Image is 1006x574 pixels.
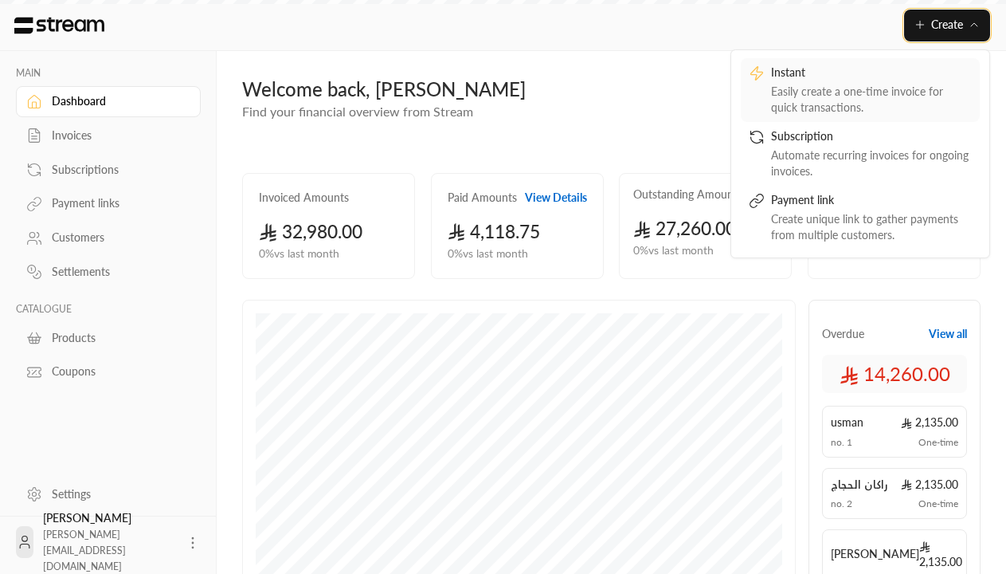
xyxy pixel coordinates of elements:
span: 2,135.00 [919,538,962,570]
button: View all [929,326,967,342]
span: 0 % vs last month [448,246,528,262]
div: Settlements [52,264,181,280]
span: 0 % vs last month [633,242,714,259]
div: Coupons [52,364,181,379]
a: Dashboard [16,86,201,117]
h2: Invoiced Amounts [259,190,349,206]
span: 27,260.00 [633,218,737,239]
h2: Outstanding Amounts [633,187,742,202]
span: 14,260.00 [840,361,950,387]
span: Find your financial overview from Stream [242,104,473,119]
span: usman [831,415,863,431]
span: [PERSON_NAME] [831,546,919,562]
span: Create [931,18,963,31]
div: Automate recurring invoices for ongoing invoices. [771,147,972,179]
div: Customers [52,230,181,246]
span: no. 1 [831,436,852,449]
a: Settings [16,478,201,509]
a: SubscriptionAutomate recurring invoices for ongoing invoices. [741,122,980,186]
div: Payment link [771,192,972,211]
span: 32,980.00 [259,221,362,242]
a: Payment links [16,188,201,219]
p: CATALOGUE [16,303,201,316]
span: 2,135.00 [901,477,958,493]
a: Invoices [16,120,201,151]
button: View Details [525,190,587,206]
div: Settings [52,486,181,502]
div: Subscription [771,128,972,147]
span: One-time [918,497,958,510]
div: Easily create a one-time invoice for quick transactions. [771,84,972,116]
span: 0 % vs last month [259,246,339,262]
a: Customers [16,222,201,254]
a: Products [16,322,201,353]
a: Coupons [16,356,201,387]
span: راكان الحجاج [831,477,888,493]
a: Payment linkCreate unique link to gather payments from multiple customers. [741,186,980,250]
div: Create unique link to gather payments from multiple customers. [771,211,972,243]
div: Products [52,330,181,346]
a: Settlements [16,257,201,288]
button: Create [904,10,990,41]
span: 2,135.00 [901,415,958,431]
a: InstantEasily create a one-time invoice for quick transactions. [741,58,980,122]
div: Instant [771,65,972,84]
span: no. 2 [831,497,852,510]
a: Subscriptions [16,154,201,185]
div: Invoices [52,128,181,143]
div: [PERSON_NAME] [43,510,175,574]
p: MAIN [16,67,201,80]
div: Dashboard [52,93,181,109]
div: Payment links [52,195,181,211]
img: Logo [13,17,106,34]
div: Welcome back, [PERSON_NAME] [242,77,981,102]
div: Subscriptions [52,162,181,178]
span: One-time [918,436,958,449]
span: Overdue [822,326,864,342]
h2: Paid Amounts [448,190,517,206]
span: 4,118.75 [448,221,541,242]
span: [PERSON_NAME][EMAIL_ADDRESS][DOMAIN_NAME] [43,529,126,572]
